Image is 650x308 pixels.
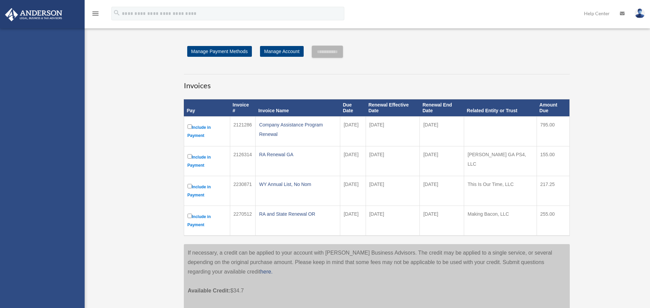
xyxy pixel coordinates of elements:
a: Manage Payment Methods [187,46,252,57]
div: WY Annual List, No Nom [259,180,337,189]
td: [DATE] [340,176,366,206]
td: 2270512 [230,206,256,236]
label: Include in Payment [188,212,226,229]
input: Include in Payment [188,154,192,159]
td: 2230871 [230,176,256,206]
a: here. [260,269,273,275]
td: 217.25 [537,176,569,206]
td: This Is Our Time, LLC [464,176,537,206]
img: Anderson Advisors Platinum Portal [3,8,64,21]
td: [DATE] [420,206,464,236]
td: [DATE] [340,206,366,236]
input: Include in Payment [188,184,192,188]
div: Company Assistance Program Renewal [259,120,337,139]
p: $34.7 [188,277,566,295]
td: 2126314 [230,146,256,176]
a: Manage Account [260,46,303,57]
h3: Invoices [184,74,570,91]
th: Renewal End Date [420,99,464,117]
div: RA Renewal GA [259,150,337,159]
th: Pay [184,99,230,117]
th: Invoice Name [256,99,340,117]
i: menu [91,9,100,18]
span: Available Credit: [188,288,231,293]
th: Invoice # [230,99,256,117]
td: [DATE] [366,206,420,236]
label: Include in Payment [188,183,226,199]
td: Making Bacon, LLC [464,206,537,236]
td: 795.00 [537,116,569,146]
input: Include in Payment [188,124,192,129]
td: [PERSON_NAME] GA PS4, LLC [464,146,537,176]
td: 2121286 [230,116,256,146]
td: [DATE] [340,116,366,146]
td: [DATE] [366,176,420,206]
i: search [113,9,121,17]
input: Include in Payment [188,214,192,218]
th: Related Entity or Trust [464,99,537,117]
a: menu [91,12,100,18]
td: [DATE] [420,176,464,206]
td: [DATE] [340,146,366,176]
label: Include in Payment [188,153,226,169]
img: User Pic [635,8,645,18]
label: Include in Payment [188,123,226,140]
td: [DATE] [420,146,464,176]
td: [DATE] [420,116,464,146]
th: Renewal Effective Date [366,99,420,117]
div: RA and State Renewal OR [259,209,337,219]
td: 155.00 [537,146,569,176]
th: Amount Due [537,99,569,117]
td: 255.00 [537,206,569,236]
th: Due Date [340,99,366,117]
td: [DATE] [366,116,420,146]
td: [DATE] [366,146,420,176]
